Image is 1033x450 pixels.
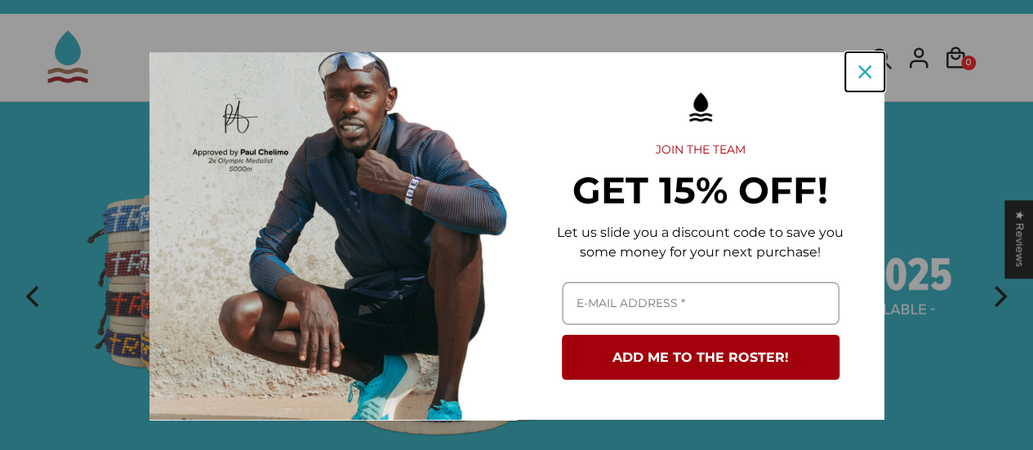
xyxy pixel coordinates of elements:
[562,335,839,380] button: ADD ME TO THE ROSTER!
[858,65,871,78] svg: close icon
[543,223,858,262] p: Let us slide you a discount code to save you some money for your next purchase!
[543,143,858,158] h2: JOIN THE TEAM
[572,167,828,212] strong: GET 15% OFF!
[845,52,884,91] button: Close
[562,282,839,325] input: Email field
